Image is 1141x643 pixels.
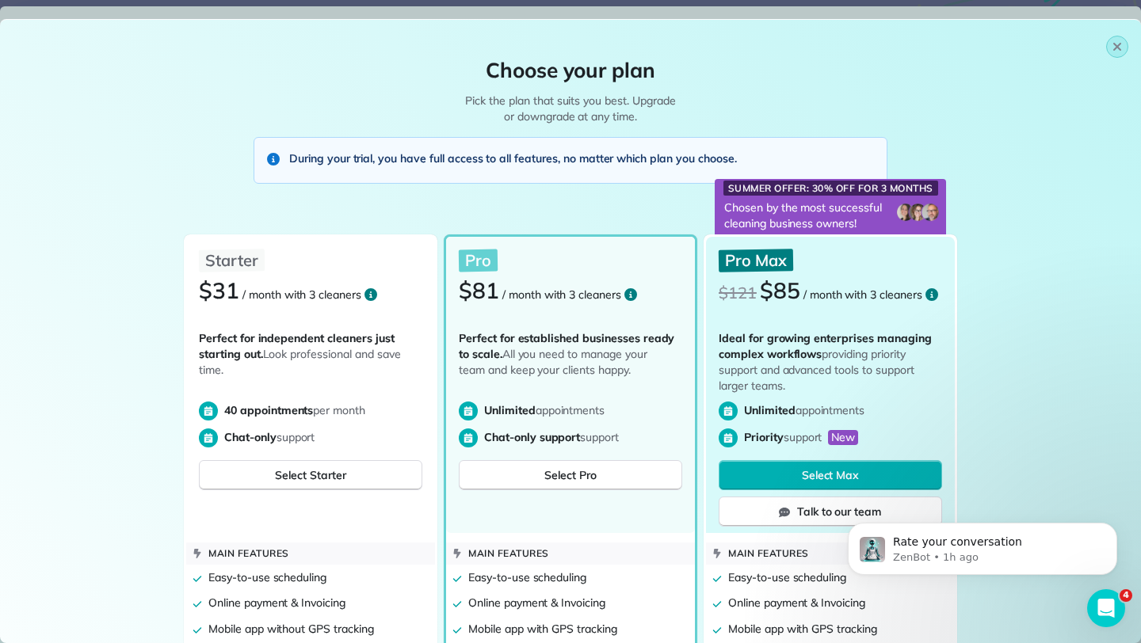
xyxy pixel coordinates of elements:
[797,504,881,519] span: Talk to our team
[1087,589,1125,627] iframe: Intercom live chat
[97,476,138,508] span: disappointed reaction
[728,546,809,561] p: Main features
[484,430,580,444] span: Chat-only support
[719,460,942,490] button: Select Max
[199,331,395,361] span: Perfect for independent cleaners just starting out.
[224,403,313,417] span: 40 appointments
[459,330,676,394] p: All you need to manage your team and keep your clients happy.
[224,430,277,444] span: Chat-only
[468,595,605,610] span: Online payment & Invoicing
[364,288,377,301] svg: Open more information
[275,467,345,483] span: Select Starter
[208,595,345,610] span: Online payment & Invoicing
[242,287,361,302] span: / month with 3 cleaners
[925,288,938,301] svg: Open more information
[105,476,128,508] span: 😞
[224,429,422,445] p: support
[725,250,787,270] span: Pro Max
[199,330,416,394] p: Look professional and save time.
[502,287,621,302] span: / month with 3 cleaners
[138,476,179,508] span: neutral face reaction
[744,403,796,417] span: Unlimited
[465,250,491,270] span: Pro
[95,527,222,540] a: Open in help center
[199,460,422,490] button: Select Starter
[715,196,896,234] p: Chosen by the most successful cleaning business owners!
[224,402,422,418] p: per month
[723,181,938,196] p: Summer offer: 30% off for 3 months
[459,276,499,304] span: $81
[199,276,239,304] span: $31
[486,57,655,83] span: Choose your plan
[468,622,617,636] span: Mobile app with GPS tracking
[760,276,800,304] span: $85
[824,489,1141,600] iframe: Intercom notifications message
[208,546,289,561] p: Main features
[484,403,536,417] span: Unlimited
[205,250,258,270] span: Starter
[1120,589,1132,602] span: 4
[278,6,307,35] div: Close
[719,330,936,394] p: providing priority support and advanced tools to support larger teams.
[744,430,784,444] span: Priority
[179,476,220,508] span: smiley reaction
[289,150,737,166] span: During your trial, you have full access to all features, no matter which plan you choose.
[484,402,682,418] p: appointments
[147,476,170,508] span: 😐
[728,595,865,610] span: Online payment & Invoicing
[459,460,682,490] button: Select Pro
[719,283,757,302] span: $121
[728,570,846,584] span: Easy-to-use scheduling
[464,93,677,124] p: Pick the plan that suits you best. Upgrade or downgrade at any time.
[248,6,278,36] button: Expand window
[484,429,682,445] p: support
[208,570,326,584] span: Easy-to-use scheduling
[459,331,674,361] span: Perfect for established businesses ready to scale.
[19,460,298,477] div: Did this answer your question?
[719,331,932,361] span: Ideal for growing enterprises managing complex workflows
[10,6,40,36] button: go back
[803,287,922,302] span: / month with 3 cleaners
[468,546,549,561] p: Main features
[544,467,597,483] span: Select Pro
[744,429,942,445] p: support
[719,497,942,527] a: Talk to our team
[208,622,374,636] span: Mobile app without GPS tracking
[468,570,586,584] span: Easy-to-use scheduling
[744,402,942,418] p: appointments
[802,467,860,483] span: Select Max
[828,430,858,445] span: New
[896,203,940,222] img: owner-avatars-BtWPanXn.png
[624,288,637,301] svg: Open more information
[188,476,211,508] span: 😃
[728,622,877,636] span: Mobile app with GPS tracking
